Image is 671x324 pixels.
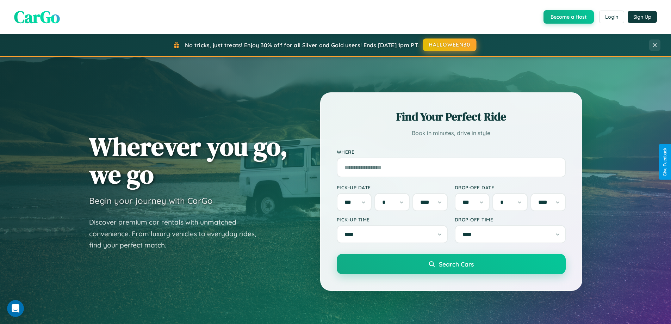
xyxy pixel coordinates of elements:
[89,216,265,251] p: Discover premium car rentals with unmatched convenience. From luxury vehicles to everyday rides, ...
[439,260,474,268] span: Search Cars
[455,216,566,222] label: Drop-off Time
[663,148,667,176] div: Give Feedback
[337,149,566,155] label: Where
[337,216,448,222] label: Pick-up Time
[7,300,24,317] iframe: Intercom live chat
[423,38,477,51] button: HALLOWEEN30
[543,10,594,24] button: Become a Host
[337,254,566,274] button: Search Cars
[455,184,566,190] label: Drop-off Date
[185,42,419,49] span: No tricks, just treats! Enjoy 30% off for all Silver and Gold users! Ends [DATE] 1pm PT.
[337,128,566,138] p: Book in minutes, drive in style
[337,184,448,190] label: Pick-up Date
[14,5,60,29] span: CarGo
[89,133,288,188] h1: Wherever you go, we go
[89,195,213,206] h3: Begin your journey with CarGo
[628,11,657,23] button: Sign Up
[337,109,566,124] h2: Find Your Perfect Ride
[599,11,624,23] button: Login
